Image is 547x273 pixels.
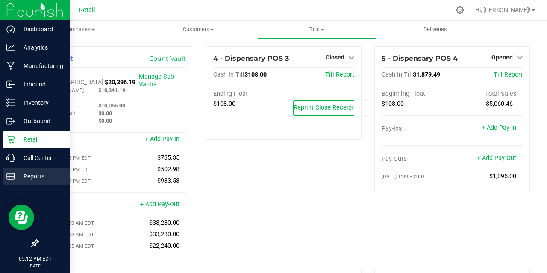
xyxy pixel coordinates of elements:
[21,21,139,39] a: Purchases
[213,90,284,98] div: Ending Float
[6,135,15,144] inline-svg: Retail
[382,125,452,133] div: Pay-Ins
[4,263,66,269] p: [DATE]
[79,6,95,14] span: Retail
[149,242,179,249] span: $22,240.00
[157,154,179,161] span: $735.35
[213,71,244,78] span: Cash In Till
[382,155,452,163] div: Pay-Outs
[244,71,267,78] span: $108.00
[15,61,66,71] p: Manufacturing
[139,73,176,88] a: Manage Sub-Vaults
[4,255,66,263] p: 05:12 PM EDT
[382,54,458,62] span: 5 - Dispensary POS 4
[149,55,186,62] a: Count Vault
[6,98,15,107] inline-svg: Inventory
[382,100,404,107] span: $108.00
[15,171,66,181] p: Reports
[139,26,257,33] span: Customers
[45,136,115,144] div: Pay-Ins
[475,6,531,13] span: Hi, [PERSON_NAME]!
[6,80,15,89] inline-svg: Inbound
[157,166,179,173] span: $502.98
[326,54,344,61] span: Closed
[6,25,15,33] inline-svg: Dashboard
[45,71,105,86] span: Cash In [GEOGRAPHIC_DATA]:
[9,205,34,230] iframe: Resource center
[98,110,112,116] span: $0.00
[6,62,15,70] inline-svg: Manufacturing
[45,202,115,209] div: Pay-Outs
[494,71,523,78] a: Till Report
[382,71,413,78] span: Cash In Till
[15,24,66,34] p: Dashboard
[140,201,179,208] a: + Add Pay-Out
[376,21,494,39] a: Deliveries
[486,100,513,107] span: $5,060.46
[491,54,513,61] span: Opened
[98,87,125,93] span: $10,341.19
[452,90,523,98] div: Total Sales
[257,21,376,39] a: Tills
[149,231,179,238] span: $33,280.00
[139,21,257,39] a: Customers
[6,154,15,162] inline-svg: Call Center
[413,71,440,78] span: $1,879.49
[15,79,66,89] p: Inbound
[15,116,66,126] p: Outbound
[98,102,125,109] span: $10,055.00
[15,134,66,145] p: Retail
[477,154,516,162] a: + Add Pay-Out
[482,124,516,131] a: + Add Pay-In
[105,79,135,86] span: $20,396.19
[6,43,15,52] inline-svg: Analytics
[15,42,66,53] p: Analytics
[325,71,354,78] a: Till Report
[15,153,66,163] p: Call Center
[6,172,15,181] inline-svg: Reports
[294,104,354,111] span: Reprint Close Receipt
[98,118,112,124] span: $0.00
[6,117,15,125] inline-svg: Outbound
[412,26,459,33] span: Deliveries
[157,177,179,184] span: $933.53
[21,26,139,33] span: Purchases
[258,26,375,33] span: Tills
[213,54,289,62] span: 4 - Dispensary POS 3
[293,100,354,116] button: Reprint Close Receipt
[149,219,179,226] span: $33,280.00
[15,98,66,108] p: Inventory
[145,136,179,143] a: + Add Pay-In
[382,90,452,98] div: Beginning Float
[382,173,427,179] span: [DATE] 1:00 PM EDT
[489,172,516,180] span: $1,095.00
[455,6,465,14] div: Manage settings
[213,100,235,107] span: $108.00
